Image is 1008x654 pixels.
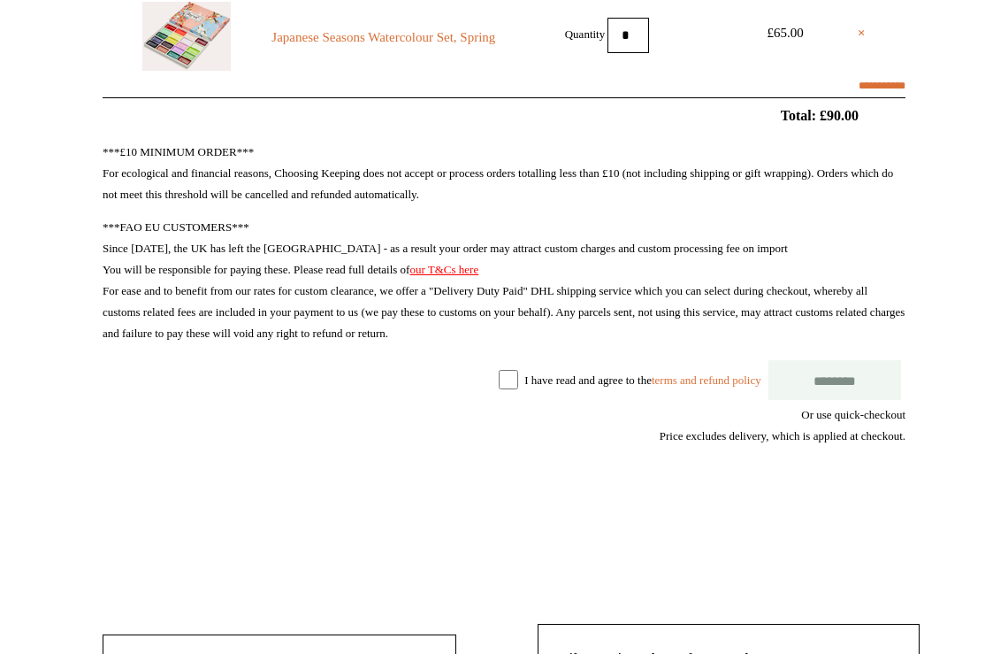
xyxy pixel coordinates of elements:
iframe: PayPal-paypal [773,511,905,558]
a: our T&Cs here [409,263,478,276]
h2: Total: £90.00 [62,107,946,124]
p: ***FAO EU CUSTOMERS*** Since [DATE], the UK has left the [GEOGRAPHIC_DATA] - as a result your ord... [103,217,905,344]
p: ***£10 MINIMUM ORDER*** For ecological and financial reasons, Choosing Keeping does not accept or... [103,142,905,205]
a: Japanese Seasons Watercolour Set, Spring [263,27,504,48]
div: Or use quick-checkout [103,404,905,447]
label: I have read and agree to the [524,373,760,386]
img: Japanese Seasons Watercolour Set, Spring [142,2,231,71]
a: × [858,22,866,43]
label: Quantity [565,27,606,40]
div: £65.00 [745,22,825,43]
div: Price excludes delivery, which is applied at checkout. [103,426,905,447]
a: terms and refund policy [652,373,761,386]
